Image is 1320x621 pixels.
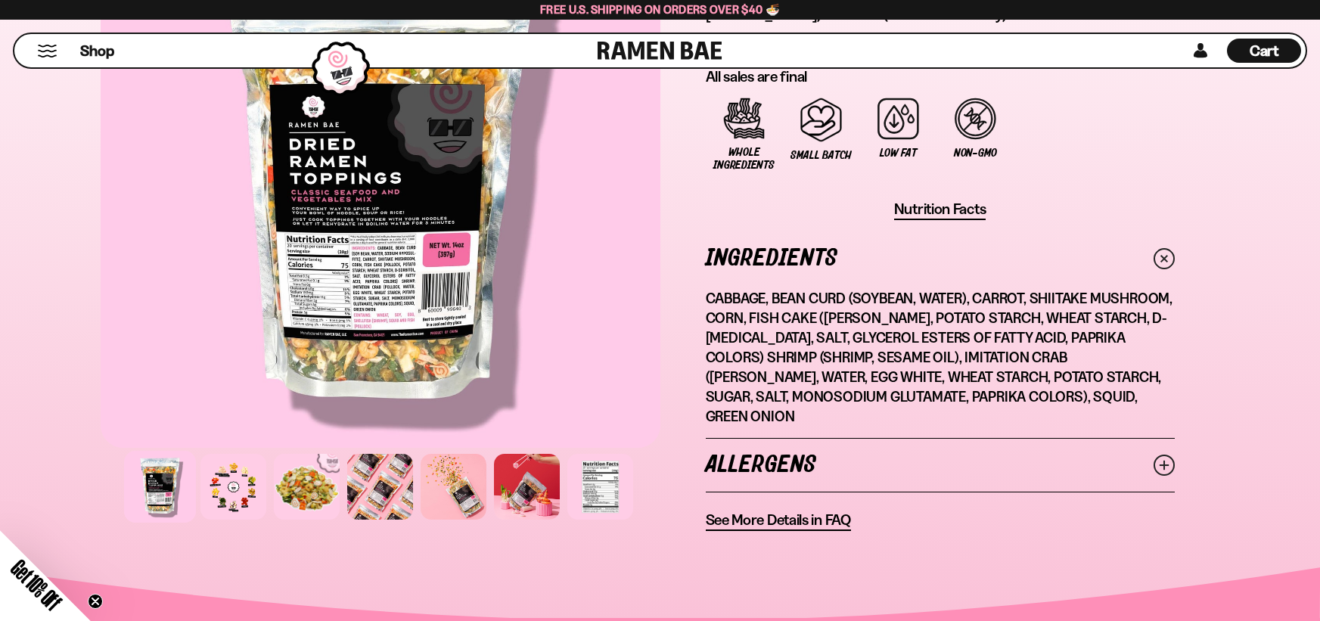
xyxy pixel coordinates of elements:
span: Nutrition Facts [894,200,986,219]
button: Mobile Menu Trigger [37,45,57,57]
span: Whole Ingredients [713,146,775,172]
button: Nutrition Facts [894,200,986,220]
span: Non-GMO [954,147,997,160]
a: Shop [80,39,114,63]
span: Low Fat [880,147,916,160]
button: Close teaser [88,594,103,609]
a: Cart [1227,34,1301,67]
span: Cart [1250,42,1279,60]
a: Allergens [706,439,1175,491]
span: Free U.S. Shipping on Orders over $40 🍜 [540,2,780,17]
a: See More Details in FAQ [706,511,851,531]
a: Ingredients [706,232,1175,284]
p: Cabbage, Bean Curd (Soybean, Water), Carrot, Shiitake Mushroom, Corn, Fish Cake ([PERSON_NAME], P... [706,289,1175,426]
span: Get 10% Off [7,555,66,614]
span: Small Batch [790,149,852,162]
span: Shop [80,41,114,61]
span: See More Details in FAQ [706,511,851,529]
